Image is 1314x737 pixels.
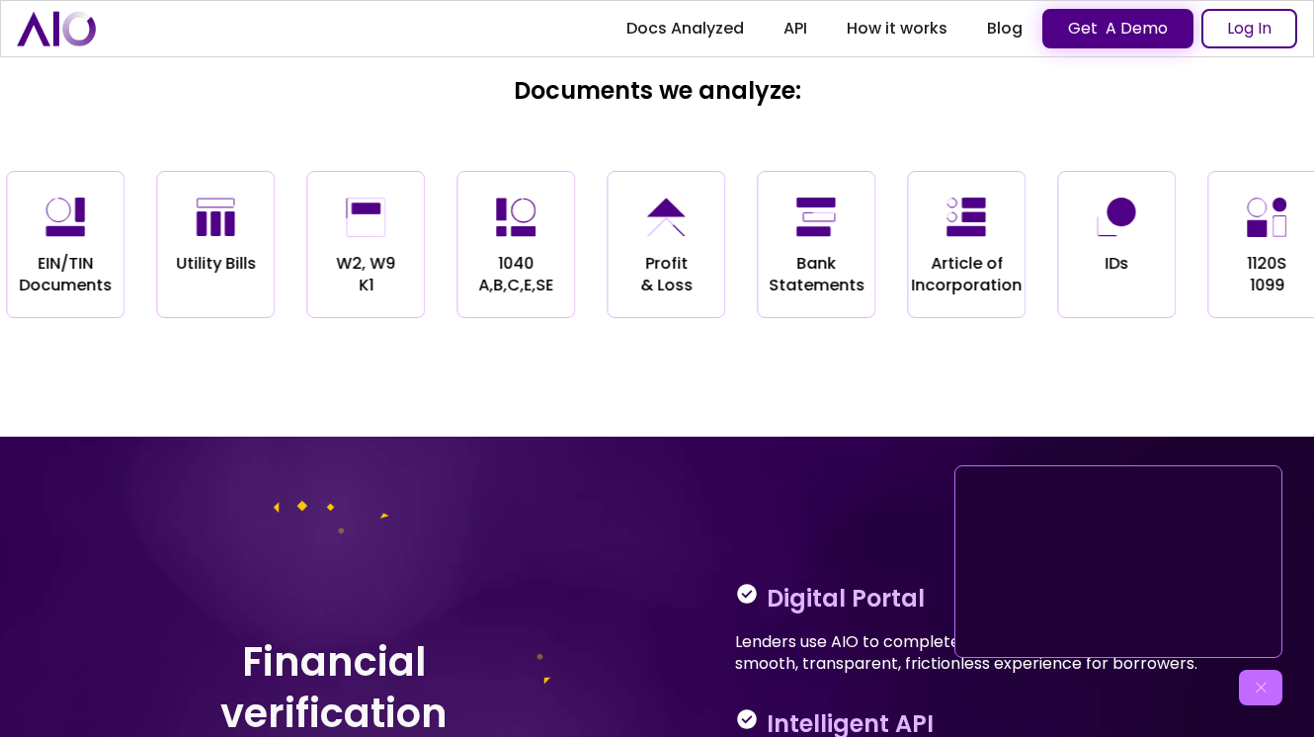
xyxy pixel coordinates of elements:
p: Lenders use AIO to complete document checklists enabling a smooth, transparent, frictionless expe... [735,631,1235,676]
p: W2, W9 K1 [336,253,395,297]
a: Blog [967,11,1042,46]
p: Bank Statements [769,253,864,297]
iframe: AIO - powering financial decision making [963,474,1274,649]
a: Docs Analyzed [607,11,764,46]
p: Profit & Loss [640,253,693,297]
p: IDs [1105,253,1128,275]
p: 1040 A,B,C,E,SE [478,253,553,297]
p: Article of Incorporation [911,253,1022,297]
p: Utility Bills [176,253,256,275]
a: home [17,11,96,45]
p: 1120S 1099 [1247,253,1286,297]
a: Get A Demo [1042,9,1193,48]
a: Log In [1201,9,1297,48]
a: API [764,11,827,46]
p: EIN/TIN Documents [19,253,112,297]
h4: Digital Portal [767,582,925,615]
a: How it works [827,11,967,46]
